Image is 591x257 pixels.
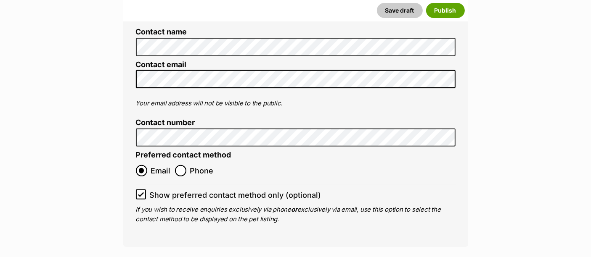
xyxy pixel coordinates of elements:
label: Preferred contact method [136,151,231,160]
label: Contact email [136,60,456,69]
span: Show preferred contact method only (optional) [150,189,321,201]
label: Contact name [136,28,456,37]
label: Contact number [136,118,456,127]
p: Your email address will not be visible to the public. [136,99,456,108]
p: If you wish to receive enquiries exclusively via phone exclusively via email, use this option to ... [136,205,456,224]
button: Publish [426,3,465,18]
span: Email [151,165,171,176]
b: or [291,205,297,213]
button: Save draft [377,3,423,18]
span: Phone [190,165,214,176]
